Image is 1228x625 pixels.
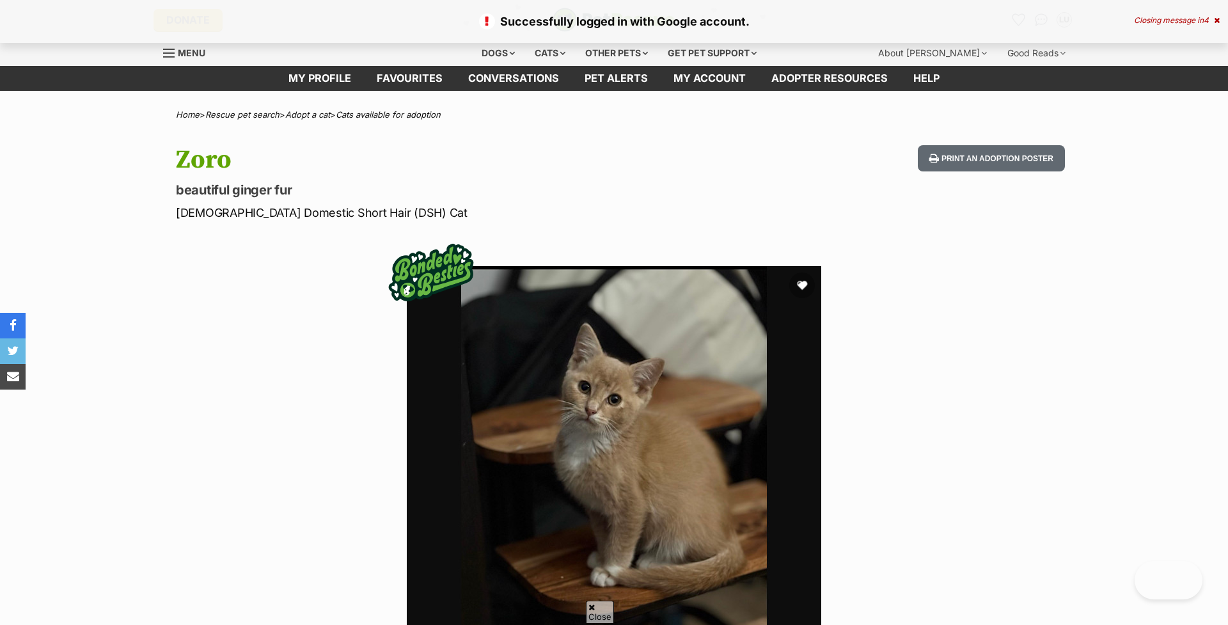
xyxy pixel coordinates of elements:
div: > > > [144,110,1084,120]
a: Adopter resources [759,66,901,91]
a: My account [661,66,759,91]
span: Menu [178,47,205,58]
h1: Zoro [176,145,717,175]
span: Close [586,601,614,623]
a: Home [176,109,200,120]
div: Other pets [576,40,657,66]
div: Cats [526,40,574,66]
button: favourite [789,273,815,298]
div: Dogs [473,40,524,66]
p: beautiful ginger fur [176,181,717,199]
iframe: Help Scout Beacon - Open [1135,561,1202,599]
a: My profile [276,66,364,91]
p: [DEMOGRAPHIC_DATA] Domestic Short Hair (DSH) Cat [176,204,717,221]
div: About [PERSON_NAME] [869,40,996,66]
p: Successfully logged in with Google account. [13,13,1215,30]
a: Help [901,66,952,91]
div: Closing message in [1134,16,1220,25]
div: Good Reads [998,40,1074,66]
a: Rescue pet search [205,109,279,120]
a: Favourites [364,66,455,91]
button: Print an adoption poster [918,145,1065,171]
a: Menu [163,40,214,63]
img: bonded besties [380,221,482,324]
a: conversations [455,66,572,91]
div: Get pet support [659,40,766,66]
span: 4 [1204,15,1209,25]
a: Cats available for adoption [336,109,441,120]
a: Adopt a cat [285,109,330,120]
a: Pet alerts [572,66,661,91]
